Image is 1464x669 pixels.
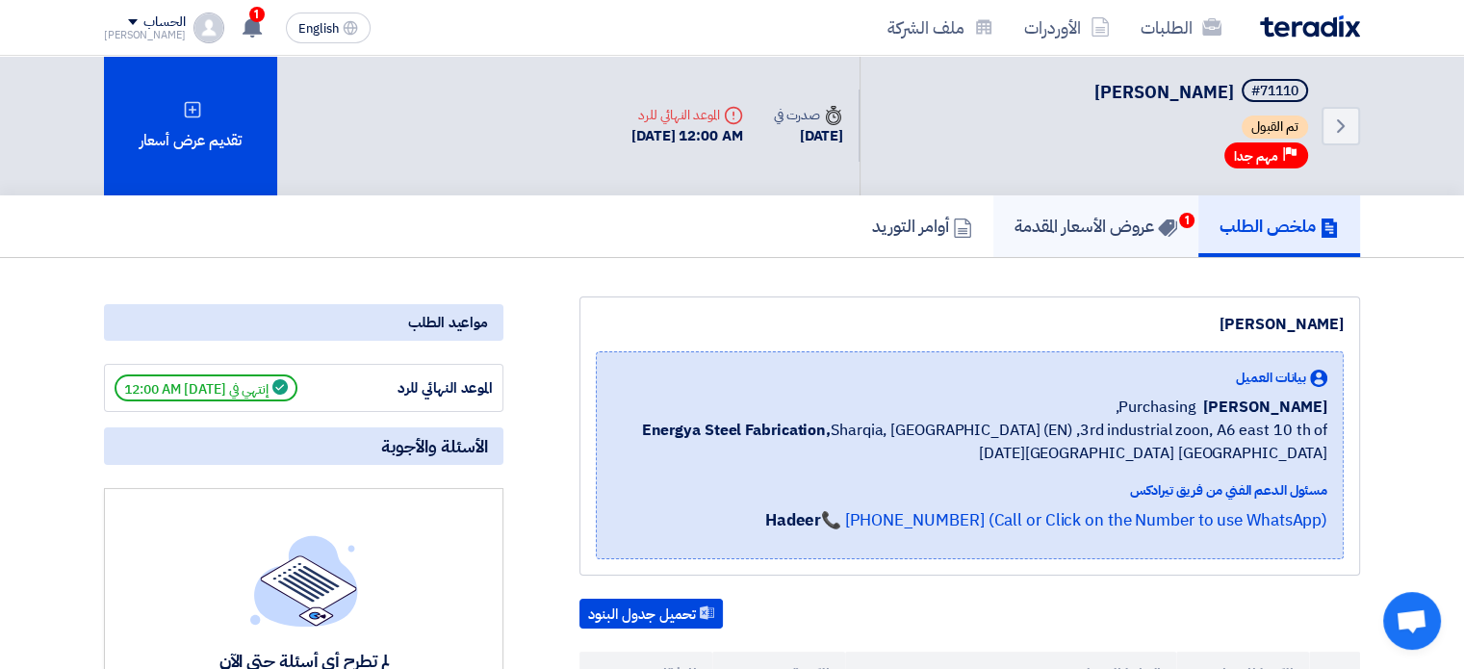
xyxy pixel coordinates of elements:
[612,419,1327,465] span: Sharqia, [GEOGRAPHIC_DATA] (EN) ,3rd industrial zoon, A6 east 10 th of [DATE][GEOGRAPHIC_DATA] [G...
[250,535,358,626] img: empty_state_list.svg
[104,30,186,40] div: [PERSON_NAME]
[1234,147,1278,166] span: مهم جدا
[1179,213,1194,228] span: 1
[104,56,277,195] div: تقديم عرض أسعار
[993,195,1198,257] a: عروض الأسعار المقدمة1
[596,313,1344,336] div: [PERSON_NAME]
[1125,5,1237,50] a: الطلبات
[1015,215,1177,237] h5: عروض الأسعار المقدمة
[1203,396,1327,419] span: [PERSON_NAME]
[298,22,339,36] span: English
[104,304,503,341] div: مواعيد الطلب
[348,377,493,399] div: الموعد النهائي للرد
[872,215,972,237] h5: أوامر التوريد
[1198,195,1360,257] a: ملخص الطلب
[872,5,1009,50] a: ملف الشركة
[612,480,1327,501] div: مسئول الدعم الفني من فريق تيرادكس
[1094,79,1312,106] h5: رولمان بلي
[821,508,1327,532] a: 📞 [PHONE_NUMBER] (Call or Click on the Number to use WhatsApp)
[631,105,743,125] div: الموعد النهائي للرد
[115,374,297,401] span: إنتهي في [DATE] 12:00 AM
[774,105,843,125] div: صدرت في
[642,419,831,442] b: Energya Steel Fabrication,
[765,508,821,532] strong: Hadeer
[774,125,843,147] div: [DATE]
[193,13,224,43] img: profile_test.png
[286,13,371,43] button: English
[1115,396,1195,419] span: Purchasing,
[1260,15,1360,38] img: Teradix logo
[249,7,265,22] span: 1
[631,125,743,147] div: [DATE] 12:00 AM
[1009,5,1125,50] a: الأوردرات
[851,195,993,257] a: أوامر التوريد
[1094,79,1234,105] span: [PERSON_NAME]
[579,599,723,630] button: تحميل جدول البنود
[1242,116,1308,139] span: تم القبول
[1251,85,1298,98] div: #71110
[143,14,185,31] div: الحساب
[1383,592,1441,650] a: Open chat
[381,435,488,457] span: الأسئلة والأجوبة
[1236,368,1306,388] span: بيانات العميل
[1220,215,1339,237] h5: ملخص الطلب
